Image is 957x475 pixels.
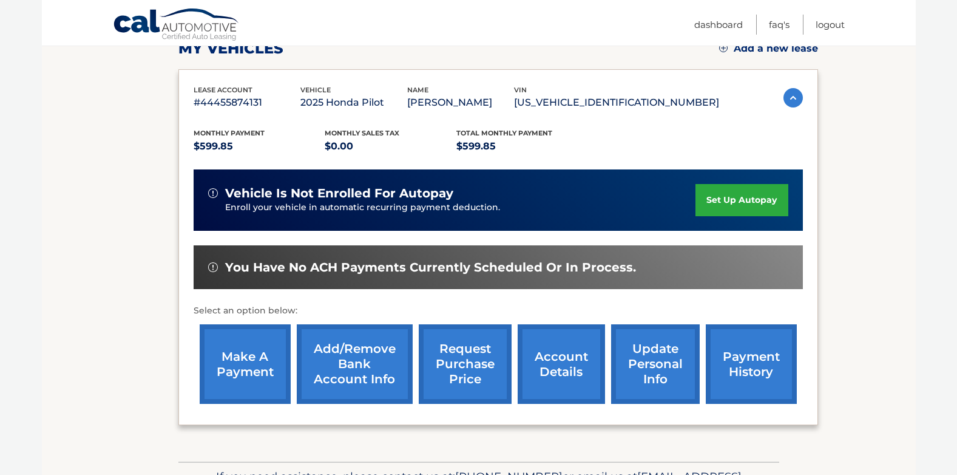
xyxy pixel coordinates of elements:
img: alert-white.svg [208,188,218,198]
a: account details [518,324,605,404]
a: update personal info [611,324,700,404]
span: name [407,86,428,94]
span: Total Monthly Payment [456,129,552,137]
span: lease account [194,86,252,94]
span: You have no ACH payments currently scheduled or in process. [225,260,636,275]
p: $599.85 [194,138,325,155]
span: vehicle is not enrolled for autopay [225,186,453,201]
a: Logout [816,15,845,35]
img: add.svg [719,44,728,52]
span: Monthly Payment [194,129,265,137]
a: FAQ's [769,15,790,35]
a: Dashboard [694,15,743,35]
span: Monthly sales Tax [325,129,399,137]
p: #44455874131 [194,94,300,111]
p: [US_VEHICLE_IDENTIFICATION_NUMBER] [514,94,719,111]
p: $599.85 [456,138,588,155]
a: Add a new lease [719,43,818,55]
p: $0.00 [325,138,456,155]
a: make a payment [200,324,291,404]
span: vehicle [300,86,331,94]
p: Select an option below: [194,304,803,318]
a: request purchase price [419,324,512,404]
span: vin [514,86,527,94]
img: alert-white.svg [208,262,218,272]
img: accordion-active.svg [783,88,803,108]
p: 2025 Honda Pilot [300,94,407,111]
p: Enroll your vehicle in automatic recurring payment deduction. [225,201,696,214]
h2: my vehicles [178,39,283,58]
a: Add/Remove bank account info [297,324,413,404]
p: [PERSON_NAME] [407,94,514,111]
a: payment history [706,324,797,404]
a: Cal Automotive [113,8,240,43]
a: set up autopay [695,184,788,216]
